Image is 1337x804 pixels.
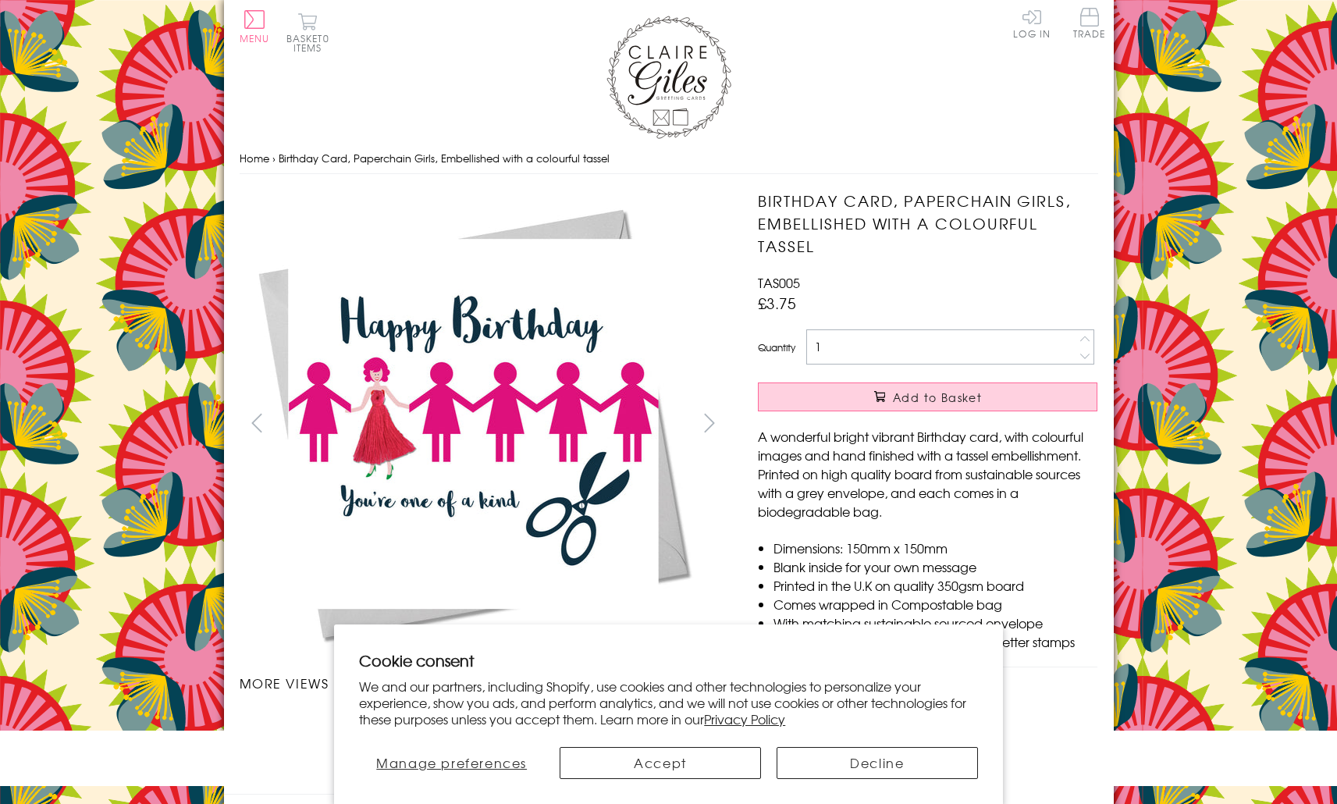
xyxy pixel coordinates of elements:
[704,710,785,728] a: Privacy Policy
[773,557,1097,576] li: Blank inside for your own message
[279,151,610,165] span: Birthday Card, Paperchain Girls, Embellished with a colourful tassel
[727,190,1195,658] img: Birthday Card, Paperchain Girls, Embellished with a colourful tassel
[240,405,275,440] button: prev
[893,390,982,405] span: Add to Basket
[773,595,1097,614] li: Comes wrapped in Compostable bag
[240,31,270,45] span: Menu
[376,753,527,772] span: Manage preferences
[240,143,1098,175] nav: breadcrumbs
[606,16,731,139] img: Claire Giles Greetings Cards
[758,340,795,354] label: Quantity
[293,31,329,55] span: 0 items
[240,674,727,692] h3: More views
[758,427,1097,521] p: A wonderful bright vibrant Birthday card, with colourful images and hand finished with a tassel e...
[773,576,1097,595] li: Printed in the U.K on quality 350gsm board
[240,151,269,165] a: Home
[359,649,978,671] h2: Cookie consent
[758,382,1097,411] button: Add to Basket
[359,747,544,779] button: Manage preferences
[240,10,270,43] button: Menu
[359,678,978,727] p: We and our partners, including Shopify, use cookies and other technologies to personalize your ex...
[272,151,276,165] span: ›
[777,747,978,779] button: Decline
[1073,8,1106,41] a: Trade
[773,614,1097,632] li: With matching sustainable sourced envelope
[286,12,329,52] button: Basket0 items
[758,273,800,292] span: TAS005
[692,405,727,440] button: next
[240,708,727,742] ul: Carousel Pagination
[773,539,1097,557] li: Dimensions: 150mm x 150mm
[1073,8,1106,38] span: Trade
[758,292,796,314] span: £3.75
[239,190,707,658] img: Birthday Card, Paperchain Girls, Embellished with a colourful tassel
[758,190,1097,257] h1: Birthday Card, Paperchain Girls, Embellished with a colourful tassel
[1013,8,1051,38] a: Log In
[240,708,361,742] li: Carousel Page 1 (Current Slide)
[560,747,761,779] button: Accept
